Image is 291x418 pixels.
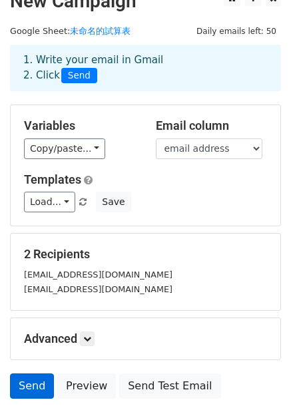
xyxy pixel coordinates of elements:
a: Copy/paste... [24,138,105,159]
div: 聊天小工具 [224,354,291,418]
iframe: Chat Widget [224,354,291,418]
button: Save [96,192,131,212]
h5: 2 Recipients [24,247,267,262]
a: Daily emails left: 50 [192,26,281,36]
small: [EMAIL_ADDRESS][DOMAIN_NAME] [24,284,172,294]
span: Daily emails left: 50 [192,24,281,39]
span: Send [61,68,97,84]
a: 未命名的試算表 [70,26,131,36]
a: Templates [24,172,81,186]
small: [EMAIL_ADDRESS][DOMAIN_NAME] [24,270,172,280]
div: 1. Write your email in Gmail 2. Click [13,53,278,83]
h5: Variables [24,118,136,133]
h5: Email column [156,118,268,133]
a: Send Test Email [119,373,220,399]
a: Load... [24,192,75,212]
a: Preview [57,373,116,399]
small: Google Sheet: [10,26,131,36]
h5: Advanced [24,331,267,346]
a: Send [10,373,54,399]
